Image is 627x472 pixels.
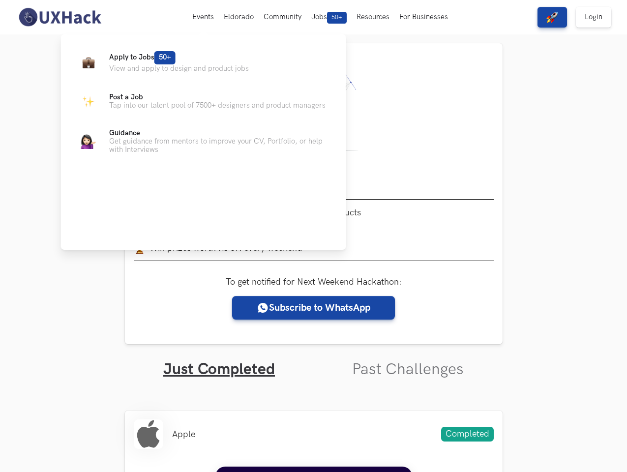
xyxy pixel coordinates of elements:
a: Login [576,7,611,28]
span: Post a Job [109,93,143,101]
label: To get notified for Next Weekend Hackathon: [226,277,402,287]
img: UXHack-logo.png [16,7,103,28]
img: Briefcase [82,56,94,68]
span: Guidance [109,129,140,137]
span: Completed [441,427,494,442]
span: Apply to Jobs [109,53,176,61]
a: Past Challenges [352,360,464,379]
span: 50+ [327,12,347,24]
img: Parking [82,95,94,108]
a: Just Completed [163,360,275,379]
a: ParkingPost a JobTap into our talent pool of 7500+ designers and product managers [77,89,330,113]
p: View and apply to design and product jobs [109,64,249,73]
ul: Tabs Interface [125,344,503,379]
a: Subscribe to WhatsApp [232,296,395,320]
p: Get guidance from mentors to improve your CV, Portfolio, or help with Interviews [109,137,330,154]
li: Apple [172,429,195,440]
img: Guidance [81,134,96,149]
a: BriefcaseApply to Jobs50+View and apply to design and product jobs [77,50,330,74]
span: 50+ [154,51,176,64]
p: Tap into our talent pool of 7500+ designers and product managers [109,101,326,110]
img: rocket [546,11,558,23]
a: GuidanceGuidanceGet guidance from mentors to improve your CV, Portfolio, or help with Interviews [77,129,330,154]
